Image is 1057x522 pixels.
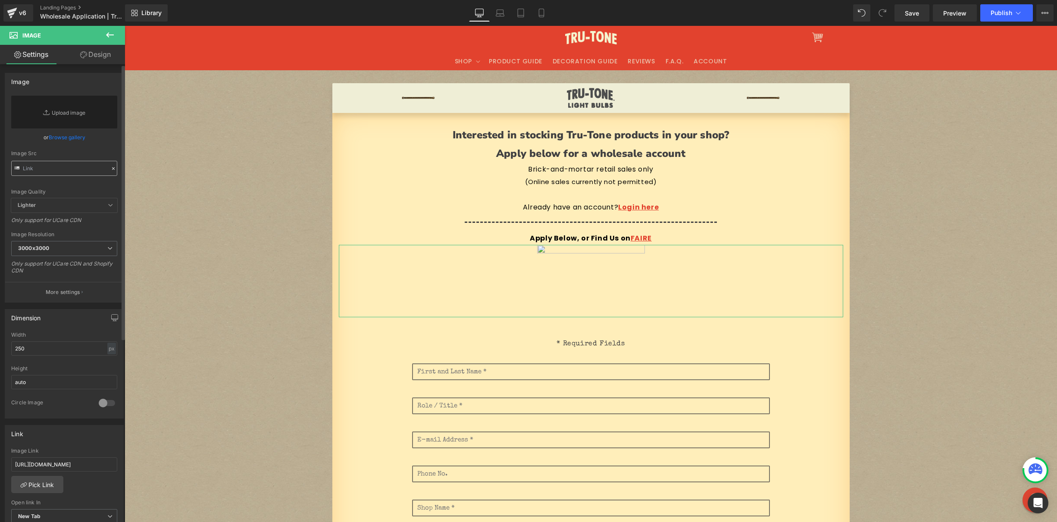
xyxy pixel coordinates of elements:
[933,4,977,22] a: Preview
[503,31,530,39] span: REVIEWS
[441,5,492,19] img: Tru-Tone logo
[11,375,117,389] input: auto
[11,73,29,85] div: Image
[22,32,41,39] span: Image
[898,462,923,487] img: Chat Button
[359,26,423,44] a: PRODUCT GUIDE
[288,338,645,354] input: First and Last Name *
[423,26,498,44] a: DECORATION GUIDE
[330,31,347,39] span: SHOP
[40,13,123,20] span: Wholesale Application | Tru-Tone™ vintage-style LED light bulbs
[141,9,162,17] span: Library
[214,100,719,119] p: Interested in stocking Tru-Tone products in your shop?
[943,9,966,18] span: Preview
[288,474,645,491] input: Shop Name *
[11,150,117,156] div: Image Src
[364,31,418,39] span: PRODUCT GUIDE
[898,462,923,487] div: Chat widget toggle
[40,4,139,11] a: Landing Pages
[49,130,85,145] a: Browse gallery
[991,9,1012,16] span: Publish
[506,207,527,217] a: FAIRE
[17,7,28,19] div: v6
[874,4,891,22] button: Redo
[11,476,63,493] a: Pick Link
[11,189,117,195] div: Image Quality
[853,4,870,22] button: Undo
[11,366,117,372] div: Height
[498,26,535,44] a: REVIEWS
[214,150,719,162] p: (Online sales currently not permitted)
[288,406,645,422] input: E-mail Address *
[3,4,33,22] a: v6
[11,425,23,438] div: Link
[11,332,117,338] div: Width
[1028,493,1048,513] div: Open Intercom Messenger
[428,31,493,39] span: DECORATION GUIDE
[214,119,719,137] p: Apply below for a wholesale account
[279,312,654,325] p: * Required Fields
[214,175,719,188] p: Already have an account?
[11,341,117,356] input: auto
[490,4,510,22] a: Laptop
[11,309,41,322] div: Dimension
[11,161,117,176] input: Link
[469,4,490,22] a: Desktop
[437,2,495,22] a: Tru-Tone logo
[5,282,123,302] button: More settings
[1036,4,1054,22] button: More
[11,399,90,408] div: Circle Image
[11,457,117,472] input: https://your-shop.myshopify.com
[405,207,527,217] strong: Apply Below, or Find Us on
[11,231,117,238] div: Image Resolution
[46,288,80,296] p: More settings
[569,31,602,39] span: ACCOUNT
[980,4,1033,22] button: Publish
[11,133,117,142] div: or
[288,372,645,388] input: Role / Title *
[11,217,117,229] div: Only support for UCare CDN
[11,500,117,506] div: Open link In
[494,176,534,186] a: Login here
[541,31,559,39] span: F.A.Q.
[64,45,127,64] a: Design
[905,9,919,18] span: Save
[18,513,41,519] b: New Tab
[536,26,564,44] a: F.A.Q.
[214,138,719,150] p: Brick-and-mortar retail sales only
[288,440,645,456] input: Phone No.
[18,245,49,251] b: 3000x3000
[531,4,552,22] a: Mobile
[125,4,168,22] a: New Library
[11,448,117,454] div: Image Link
[18,202,36,208] b: Lighter
[11,260,117,280] div: Only support for UCare CDN and Shopify CDN
[107,343,116,354] div: px
[325,26,359,44] summary: SHOP
[564,26,607,44] a: ACCOUNT
[510,4,531,22] a: Tablet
